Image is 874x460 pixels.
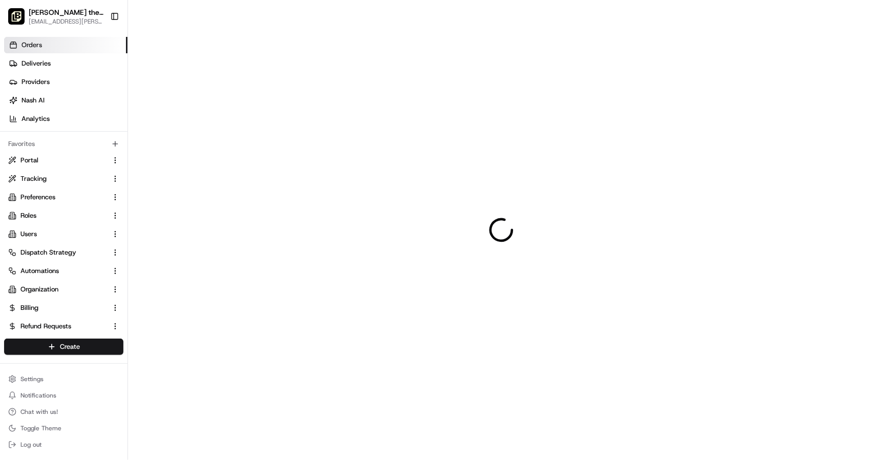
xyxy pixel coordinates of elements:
span: Dispatch Strategy [20,248,76,257]
span: Preferences [20,193,55,202]
button: Toggle Theme [4,421,123,435]
a: Preferences [8,193,107,202]
a: Organization [8,285,107,294]
a: Portal [8,156,107,165]
button: Log out [4,437,123,452]
button: Preferences [4,189,123,205]
span: Analytics [22,114,50,123]
a: Users [8,229,107,239]
span: Chat with us! [20,408,58,416]
span: Create [60,342,80,351]
button: Refund Requests [4,318,123,334]
button: Tracking [4,171,123,187]
div: Favorites [4,136,123,152]
img: Nick the Greek (Berkeley) [8,8,25,25]
span: Roles [20,211,36,220]
a: Refund Requests [8,322,107,331]
span: Billing [20,303,38,312]
button: Notifications [4,388,123,403]
button: Automations [4,263,123,279]
a: Providers [4,74,127,90]
span: Log out [20,441,41,449]
a: Deliveries [4,55,127,72]
a: Nash AI [4,92,127,109]
span: Refund Requests [20,322,71,331]
span: Users [20,229,37,239]
button: Settings [4,372,123,386]
span: Orders [22,40,42,50]
span: Settings [20,375,44,383]
button: Users [4,226,123,242]
span: Providers [22,77,50,87]
button: Nick the Greek (Berkeley)[PERSON_NAME] the Greek ([GEOGRAPHIC_DATA])[EMAIL_ADDRESS][PERSON_NAME][... [4,4,106,29]
a: Billing [8,303,107,312]
span: Nash AI [22,96,45,105]
span: Deliveries [22,59,51,68]
button: Roles [4,207,123,224]
button: Portal [4,152,123,169]
button: [PERSON_NAME] the Greek ([GEOGRAPHIC_DATA]) [29,7,104,17]
span: Organization [20,285,58,294]
a: Automations [8,266,107,276]
span: Portal [20,156,38,165]
button: Billing [4,300,123,316]
button: Create [4,339,123,355]
button: Chat with us! [4,405,123,419]
a: Analytics [4,111,127,127]
span: Notifications [20,391,56,400]
span: Automations [20,266,59,276]
span: Tracking [20,174,47,183]
a: Tracking [8,174,107,183]
span: Toggle Theme [20,424,61,432]
a: Roles [8,211,107,220]
button: [EMAIL_ADDRESS][PERSON_NAME][DOMAIN_NAME] [29,17,104,26]
a: Dispatch Strategy [8,248,107,257]
a: Orders [4,37,127,53]
button: Organization [4,281,123,298]
button: Dispatch Strategy [4,244,123,261]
